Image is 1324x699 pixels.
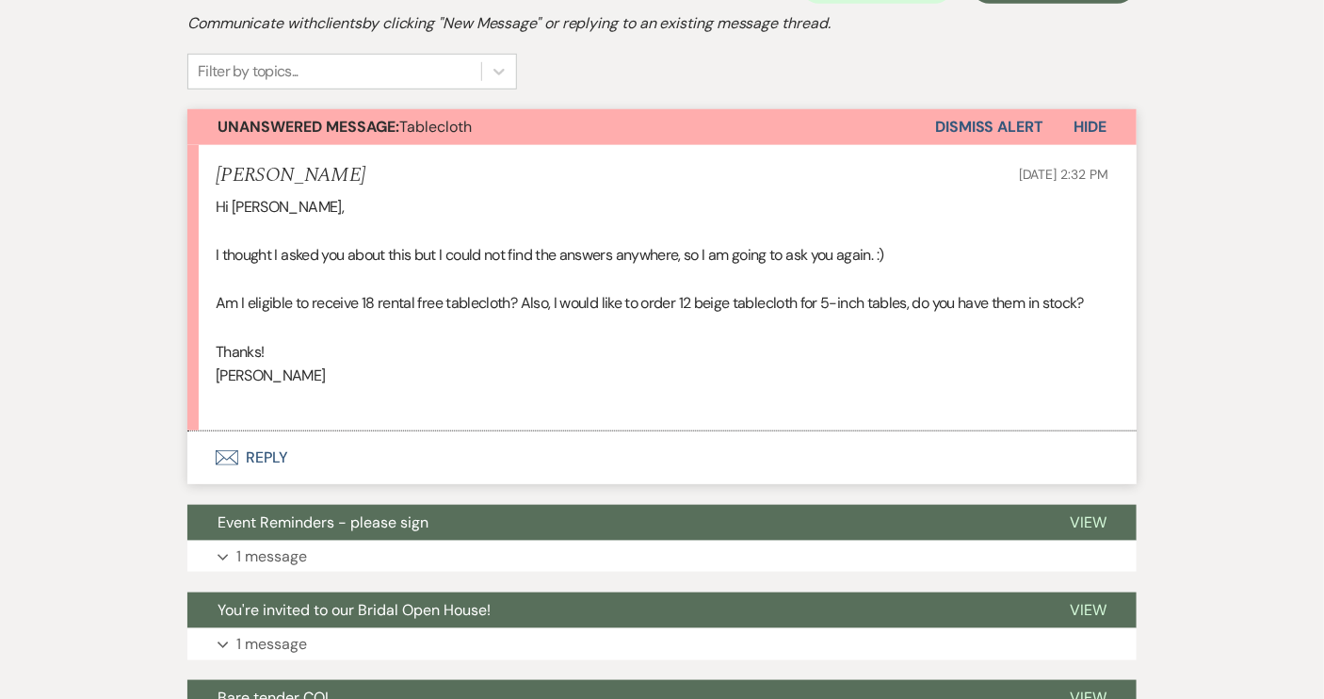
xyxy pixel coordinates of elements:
span: View [1070,600,1106,620]
button: 1 message [187,628,1137,660]
p: 1 message [236,632,307,657]
button: Hide [1043,109,1137,145]
p: Thanks! [216,340,1108,365]
p: Am I eligible to receive 18 rental free tablecloth? Also, I would like to order 12 beige tableclo... [216,291,1108,316]
button: Reply [187,431,1137,484]
p: [PERSON_NAME] [216,364,1108,388]
span: Tablecloth [218,117,472,137]
button: Unanswered Message:Tablecloth [187,109,935,145]
h5: [PERSON_NAME] [216,164,365,187]
button: Event Reminders - please sign [187,505,1040,541]
span: Event Reminders - please sign [218,512,428,532]
p: 1 message [236,545,307,569]
button: Dismiss Alert [935,109,1043,145]
span: You're invited to our Bridal Open House! [218,600,491,620]
p: Hi [PERSON_NAME], [216,195,1108,219]
button: You're invited to our Bridal Open House! [187,593,1040,628]
span: [DATE] 2:32 PM [1019,166,1108,183]
div: Filter by topics... [198,60,299,83]
p: I thought I asked you about this but I could not find the answers anywhere, so I am going to ask ... [216,243,1108,268]
button: 1 message [187,541,1137,573]
span: Hide [1074,117,1106,137]
span: View [1070,512,1106,532]
button: View [1040,505,1137,541]
button: View [1040,593,1137,628]
strong: Unanswered Message: [218,117,399,137]
h2: Communicate with clients by clicking "New Message" or replying to an existing message thread. [187,12,1137,35]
